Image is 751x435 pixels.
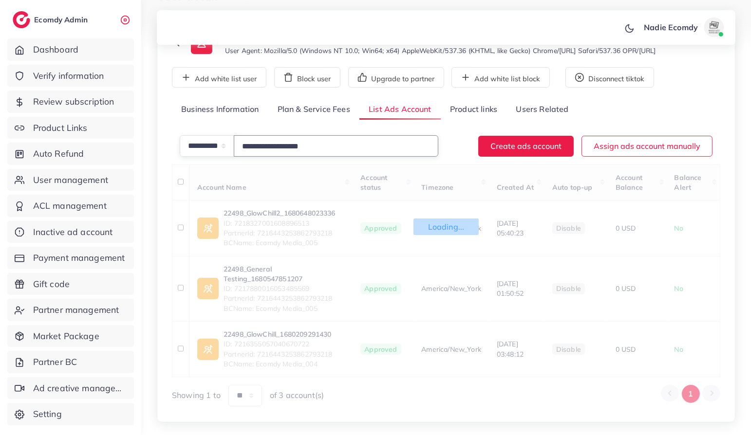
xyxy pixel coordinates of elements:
[33,330,99,343] span: Market Package
[13,11,30,28] img: logo
[33,147,84,160] span: Auto Refund
[268,99,359,120] a: Plan & Service Fees
[33,95,114,108] span: Review subscription
[13,11,90,28] a: logoEcomdy Admin
[348,67,444,88] button: Upgrade to partner
[7,377,134,399] a: Ad creative management
[7,38,134,61] a: Dashboard
[507,99,578,120] a: Users Related
[7,273,134,295] a: Gift code
[33,199,107,212] span: ACL management
[478,136,574,157] button: Create ads account
[644,21,698,33] p: Nadie Ecomdy
[33,278,70,290] span: Gift code
[7,117,134,139] a: Product Links
[704,18,724,37] img: avatar
[7,247,134,269] a: Payment management
[274,67,340,88] button: Block user
[7,169,134,191] a: User management
[33,122,88,134] span: Product Links
[33,356,77,368] span: Partner BC
[7,195,134,217] a: ACL management
[451,67,550,88] button: Add white list block
[33,304,119,316] span: Partner management
[172,67,266,88] button: Add white list user
[33,408,62,420] span: Setting
[33,252,125,264] span: Payment management
[7,221,134,243] a: Inactive ad account
[225,46,656,55] small: User Agent: Mozilla/5.0 (Windows NT 10.0; Win64; x64) AppleWebKit/537.36 (KHTML, like Gecko) Chro...
[33,226,113,238] span: Inactive ad account
[172,99,268,120] a: Business Information
[441,99,507,120] a: Product links
[413,218,479,235] span: Loading...
[7,403,134,425] a: Setting
[7,325,134,347] a: Market Package
[565,67,654,88] button: Disconnect tiktok
[34,15,90,24] h2: Ecomdy Admin
[7,65,134,87] a: Verify information
[582,136,713,157] button: Assign ads account manually
[7,143,134,165] a: Auto Refund
[359,99,441,120] a: List Ads Account
[33,70,104,82] span: Verify information
[638,18,728,37] a: Nadie Ecomdyavatar
[33,174,108,186] span: User management
[33,43,78,56] span: Dashboard
[7,91,134,113] a: Review subscription
[7,299,134,321] a: Partner management
[7,351,134,373] a: Partner BC
[33,382,127,395] span: Ad creative management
